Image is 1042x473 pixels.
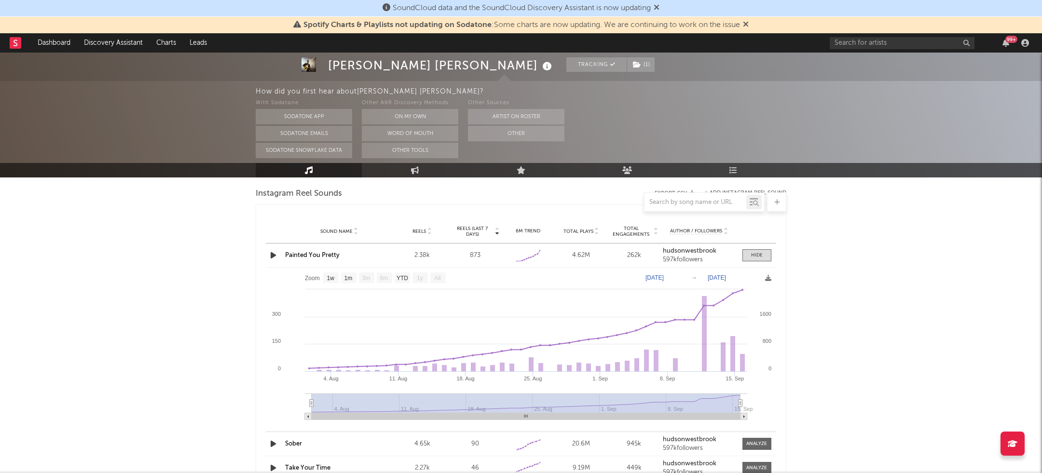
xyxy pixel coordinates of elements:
a: Take Your Time [285,465,330,471]
input: Search by song name or URL [644,199,746,206]
text: 15. Sep [734,406,753,412]
text: [DATE] [708,274,726,281]
div: 90 [451,439,499,449]
input: Search for artists [830,37,974,49]
div: 4.65k [398,439,446,449]
span: : Some charts are now updating. We are continuing to work on the issue [303,21,740,29]
div: 597k followers [663,445,735,452]
span: Instagram Reel Sounds [256,188,342,200]
text: [DATE] [645,274,664,281]
div: 945k [610,439,658,449]
button: On My Own [362,109,458,124]
span: Sound Name [320,229,353,234]
button: Export CSV [655,190,695,196]
div: 20.6M [557,439,605,449]
a: Dashboard [31,33,77,53]
text: 1m [344,275,353,282]
text: Zoom [305,275,320,282]
span: Total Plays [563,229,593,234]
div: 46 [451,463,499,473]
text: 1. Sep [592,376,608,381]
text: 1600 [760,311,771,317]
a: Discovery Assistant [77,33,150,53]
div: + Add Instagram Reel Sound [695,190,786,196]
div: 873 [451,251,499,260]
button: (1) [627,57,655,72]
div: 6M Trend [504,228,552,235]
span: Spotify Charts & Playlists not updating on Sodatone [303,21,492,29]
text: 11. Aug [389,376,407,381]
div: [PERSON_NAME] [PERSON_NAME] [328,57,554,73]
div: 2.38k [398,251,446,260]
span: Author / Followers [670,228,722,234]
button: Artist on Roster [468,109,564,124]
strong: hudsonwestbrook [663,460,716,467]
button: Sodatone App [256,109,352,124]
text: 6m [380,275,388,282]
span: Total Engagements [610,226,653,237]
strong: hudsonwestbrook [663,248,716,254]
div: 99 + [1005,36,1017,43]
div: Other A&R Discovery Methods [362,97,458,109]
text: YTD [397,275,408,282]
div: With Sodatone [256,97,352,109]
text: 4. Aug [323,376,338,381]
button: Other Tools [362,143,458,158]
div: Other Sources [468,97,564,109]
span: Reels [412,229,426,234]
span: Dismiss [743,21,749,29]
text: 300 [272,311,281,317]
a: hudsonwestbrook [663,460,735,467]
div: 262k [610,251,658,260]
span: Dismiss [654,4,659,12]
text: 150 [272,338,281,344]
a: hudsonwestbrook [663,248,735,255]
text: 1w [327,275,335,282]
div: 4.62M [557,251,605,260]
div: 597k followers [663,257,735,263]
strong: hudsonwestbrook [663,436,716,443]
a: hudsonwestbrook [663,436,735,443]
text: 0 [278,365,281,371]
a: Painted You Pretty [285,252,340,258]
button: Word Of Mouth [362,126,458,141]
span: Reels (last 7 days) [451,226,494,237]
button: Other [468,126,564,141]
text: 3m [362,275,370,282]
a: Charts [150,33,183,53]
text: All [434,275,440,282]
button: Tracking [566,57,627,72]
button: Sodatone Snowflake Data [256,143,352,158]
button: Sodatone Emails [256,126,352,141]
div: 9.19M [557,463,605,473]
div: 2.27k [398,463,446,473]
text: 18. Aug [456,376,474,381]
text: 0 [768,365,771,371]
button: 99+ [1002,39,1009,47]
text: 8. Sep [660,376,675,381]
text: 15. Sep [726,376,744,381]
a: Sober [285,441,302,447]
text: → [691,274,697,281]
span: SoundCloud data and the SoundCloud Discovery Assistant is now updating [393,4,651,12]
a: Leads [183,33,214,53]
text: 25. Aug [524,376,542,381]
span: ( 1 ) [627,57,655,72]
button: + Add Instagram Reel Sound [704,190,786,196]
text: 800 [763,338,771,344]
div: 449k [610,463,658,473]
text: 1y [417,275,423,282]
div: How did you first hear about [PERSON_NAME] [PERSON_NAME] ? [256,86,1042,97]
